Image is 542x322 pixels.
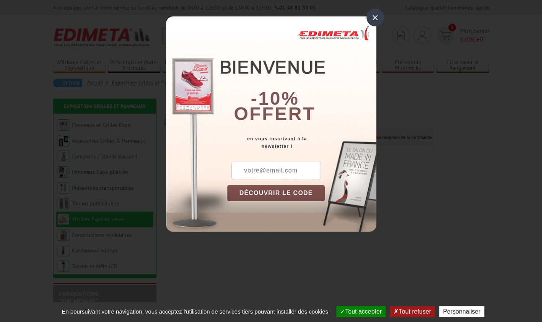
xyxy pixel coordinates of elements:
[439,306,484,317] button: Personnaliser (fenêtre modale)
[366,9,384,26] div: ×
[227,135,376,150] div: en vous inscrivant à la newsletter !
[390,306,435,317] button: Tout refuser
[231,162,321,179] input: votre@email.com
[251,88,299,109] b: -10%
[336,306,386,317] button: Tout accepter
[227,185,325,201] button: DÉCOUVRIR LE CODE
[234,104,316,124] font: offert
[58,308,332,315] span: En poursuivant votre navigation, vous acceptez l'utilisation de services tiers pouvant installer ...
